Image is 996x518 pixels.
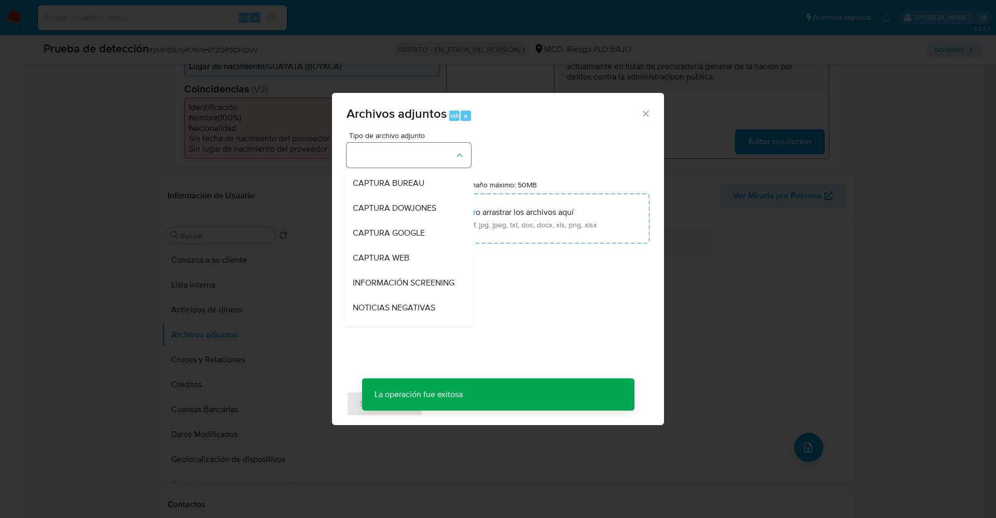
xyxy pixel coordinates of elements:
font: Archivos adjuntos [347,104,447,122]
span: CAPTURA DOWJONES [353,203,436,213]
span: CAPTURA WEB [353,253,409,263]
span: INFORMACIÓN SCREENING [353,278,454,288]
font: a [464,111,467,120]
font: Tamaño máximo: 50MB [463,180,537,190]
span: CAPTURA BUREAU [353,178,424,188]
font: Tipo de archivo adjunto [349,130,425,141]
button: Cerrar [641,108,650,118]
font: Todo [447,111,462,120]
span: NOTICIAS NEGATIVAS [353,303,435,313]
font: La operación fue exitosa [375,388,463,400]
span: CAPTURA GOOGLE [353,228,425,238]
